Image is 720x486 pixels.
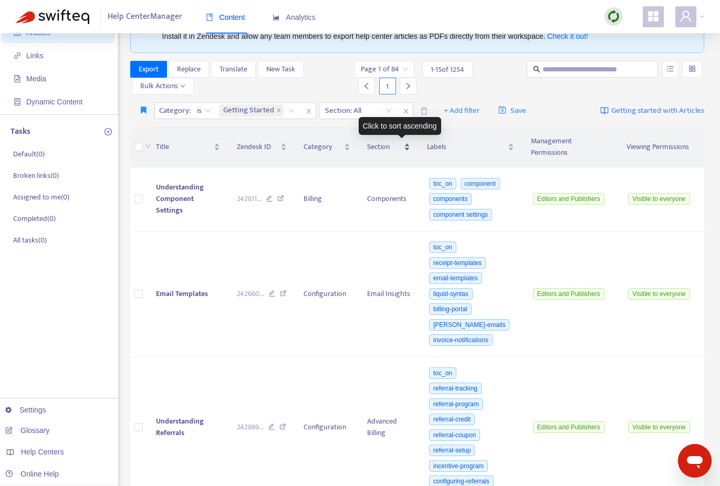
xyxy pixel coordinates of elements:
[611,105,704,117] span: Getting started with Articles
[429,272,482,284] span: email-templates
[431,64,464,75] span: 1 - 15 of 1254
[26,75,46,83] span: Media
[498,104,526,117] span: Save
[14,98,21,105] span: container
[429,367,456,379] span: toc_on
[13,149,45,160] p: Default ( 0 )
[429,193,472,205] span: components
[628,288,690,300] span: Visible to everyone
[420,107,428,115] span: delete
[295,231,358,357] td: Configuration
[156,141,212,153] span: Title
[14,52,21,59] span: link
[156,288,208,300] span: Email Templates
[419,127,523,167] th: Labels
[429,178,456,189] span: toc_on
[461,178,500,189] span: component
[600,102,704,119] a: Getting started with Articles
[359,231,419,357] td: Email Insights
[13,170,59,181] p: Broken links ( 0 )
[618,127,704,167] th: Viewing Permissions
[148,127,228,167] th: Title
[436,102,488,119] button: + Add filter
[130,61,167,78] button: Export
[140,80,185,92] span: Bulk Actions
[26,98,82,106] span: Dynamic Content
[547,32,588,40] a: Check it out!
[273,13,316,22] span: Analytics
[220,64,247,75] span: Translate
[13,213,56,224] p: Completed ( 0 )
[429,257,486,269] span: receipt-templates
[132,78,194,94] button: Bulk Actionsdown
[13,235,47,246] p: All tasks ( 0 )
[399,105,413,118] span: close
[359,127,419,167] th: Section
[666,65,674,72] span: unordered-list
[5,406,46,414] a: Settings
[444,104,480,117] span: + Add filter
[359,117,441,135] div: Click to sort ascending
[607,10,620,23] img: sync.dc5367851b00ba804db3.png
[108,7,182,27] span: Help Center Manager
[139,64,159,75] span: Export
[429,288,473,300] span: liquid-syntax
[237,193,262,205] span: 242611 ...
[533,193,604,205] span: Editors and Publishers
[21,448,64,456] span: Help Centers
[295,127,358,167] th: Category
[302,105,316,118] span: close
[628,421,690,433] span: Visible to everyone
[180,83,185,89] span: down
[680,10,692,23] span: user
[491,102,534,119] button: saveSave
[16,9,89,24] img: Swifteq
[169,61,209,78] button: Replace
[647,10,660,23] span: appstore
[429,383,482,394] span: referral-tracking
[379,78,396,94] div: 1
[13,192,69,203] p: Assigned to me ( 0 )
[258,61,304,78] button: New Task
[429,445,475,456] span: referral-setup
[237,421,264,433] span: 242869 ...
[105,128,112,135] span: plus-circle
[273,14,280,21] span: area-chart
[197,103,211,119] span: is
[363,82,370,90] span: left
[678,444,712,478] iframe: Button to launch messaging window
[211,61,256,78] button: Translate
[177,64,201,75] span: Replace
[429,303,472,315] span: billing-portal
[533,288,604,300] span: Editors and Publishers
[156,181,204,216] span: Understanding Component Settings
[219,104,284,117] span: Getting Started
[429,334,493,346] span: invoice-notifications
[628,193,690,205] span: Visible to everyone
[237,288,264,300] span: 242660 ...
[206,14,213,21] span: book
[533,421,604,433] span: Editors and Publishers
[155,103,192,119] span: Category :
[498,106,506,114] span: save
[11,125,30,138] p: Tasks
[404,82,412,90] span: right
[295,167,358,231] td: Billing
[26,51,44,60] span: Links
[223,104,274,117] span: Getting Started
[429,241,456,253] span: toc_on
[533,66,540,73] span: search
[359,167,419,231] td: Components
[156,415,204,439] span: Understanding Referrals
[429,319,509,331] span: [PERSON_NAME]-emails
[427,141,506,153] span: Labels
[266,64,295,75] span: New Task
[206,13,245,22] span: Content
[429,398,483,410] span: referral-program
[5,426,49,435] a: Glossary
[237,141,279,153] span: Zendesk ID
[367,141,402,153] span: Section
[304,141,341,153] span: Category
[429,429,480,441] span: referral-coupon
[14,75,21,82] span: file-image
